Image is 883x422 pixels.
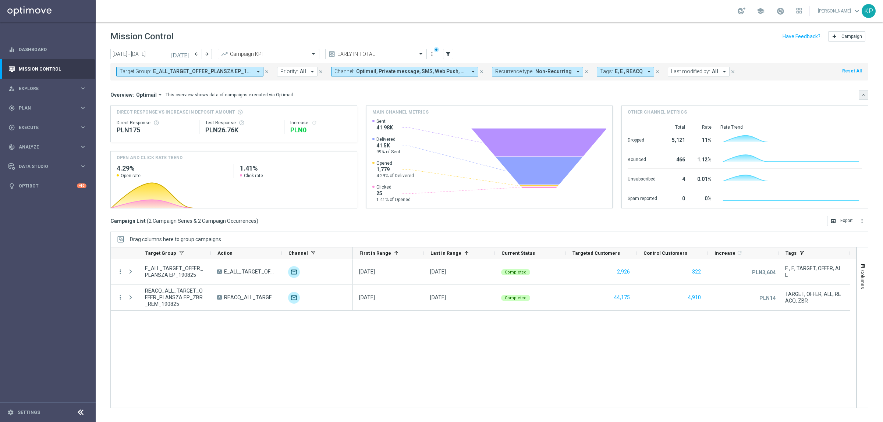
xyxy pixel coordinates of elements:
[19,106,79,110] span: Plan
[117,268,124,275] i: more_vert
[309,68,316,75] i: arrow_drop_down
[277,67,318,76] button: Priority: All arrow_drop_down
[495,68,533,75] span: Recurrence type:
[19,145,79,149] span: Analyze
[841,34,862,39] span: Campaign
[8,125,87,130] button: play_circle_outline Execute keyboard_arrow_right
[666,192,685,204] div: 0
[430,294,446,301] div: 19 Aug 2025, Tuesday
[280,68,298,75] span: Priority:
[376,160,414,166] span: Opened
[8,144,87,150] button: track_changes Analyze keyboard_arrow_right
[434,47,439,52] div: There are unsaved changes
[666,133,685,145] div: 5,121
[735,249,742,257] span: Calculate column
[8,40,86,59] div: Dashboard
[737,250,742,256] i: refresh
[19,86,79,91] span: Explore
[145,287,205,307] span: REACQ_ALL_TARGET_OFFER_PLANSZA EP_ZBR_REM_190825
[694,133,712,145] div: 11%
[110,218,258,224] h3: Campaign List
[827,218,868,223] multiple-options-button: Export to CSV
[714,250,735,256] span: Increase
[240,164,351,173] h2: 1.41%
[111,259,353,285] div: Press SPACE to select this row.
[376,136,400,142] span: Delivered
[204,51,209,57] i: arrow_forward
[18,410,40,415] a: Settings
[353,285,850,311] div: Press SPACE to select this row.
[694,124,712,130] div: Rate
[8,105,87,111] button: gps_fixed Plan keyboard_arrow_right
[224,294,276,301] span: REACQ_ALL_TARGET_OFFER_PLANSZA EP_ZBR_REM_190825
[8,183,87,189] button: lightbulb Optibot +10
[205,126,279,135] div: PLN26,761
[147,218,149,224] span: (
[479,69,484,74] i: close
[428,50,436,58] button: more_vert
[325,49,427,59] ng-select: EARLY IN TOTAL
[194,51,199,57] i: arrow_back
[8,144,15,150] i: track_changes
[492,67,583,76] button: Recurrence type: Non-Recurring arrow_drop_down
[79,104,86,111] i: keyboard_arrow_right
[628,109,687,115] h4: Other channel metrics
[359,250,391,256] span: First in Range
[501,268,530,275] colored-tag: Completed
[353,259,850,285] div: Press SPACE to select this row.
[8,85,15,92] i: person_search
[134,92,166,98] button: Optimail arrow_drop_down
[646,68,652,75] i: arrow_drop_down
[597,67,654,76] button: Tags: E, E , REACQ arrow_drop_down
[149,218,256,224] span: 2 Campaign Series & 2 Campaign Occurrences
[145,250,176,256] span: Target Group
[666,172,685,184] div: 4
[202,49,212,59] button: arrow_forward
[121,173,141,179] span: Open rate
[862,4,876,18] div: KP
[817,6,862,17] a: [PERSON_NAME]keyboard_arrow_down
[584,69,589,74] i: close
[288,266,300,278] div: Optimail
[311,120,317,126] button: refresh
[8,163,79,170] div: Data Studio
[224,268,276,275] span: E_ALL_TARGET_OFFER_PLANSZA EP_190825
[8,124,15,131] i: play_circle_outline
[19,40,86,59] a: Dashboard
[130,236,221,242] span: Drag columns here to group campaigns
[8,176,86,196] div: Optibot
[328,50,336,58] i: preview
[169,49,191,60] button: [DATE]
[628,153,657,165] div: Bounced
[19,125,79,130] span: Execute
[785,291,844,304] span: TARGET, OFFER, ALL, REACQ, ZBR
[8,144,79,150] div: Analyze
[117,154,182,161] h4: OPEN AND CLICK RATE TREND
[376,197,411,203] span: 1.41% of Opened
[841,67,862,75] button: Reset All
[263,68,270,76] button: close
[318,68,324,76] button: close
[255,68,262,75] i: arrow_drop_down
[8,47,87,53] button: equalizer Dashboard
[8,105,15,111] i: gps_fixed
[376,190,411,197] span: 25
[116,67,263,76] button: Target Group: E_ALL_TARGET_OFFER_PLANSZA EP_190825, REACQ_ALL_TARGET_OFFER_PLANSZA EP_ZBR_REM_190...
[19,59,86,79] a: Mission Control
[110,31,174,42] h1: Mission Control
[8,86,87,92] button: person_search Explore keyboard_arrow_right
[217,295,222,300] span: A
[470,68,476,75] i: arrow_drop_down
[694,172,712,184] div: 0.01%
[157,92,163,98] i: arrow_drop_down
[218,49,319,59] ng-select: Campaign KPI
[8,85,79,92] div: Explore
[290,126,351,135] div: PLN0
[861,92,866,97] i: keyboard_arrow_down
[288,292,300,304] img: Optimail
[376,184,411,190] span: Clicked
[221,50,228,58] i: trending_up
